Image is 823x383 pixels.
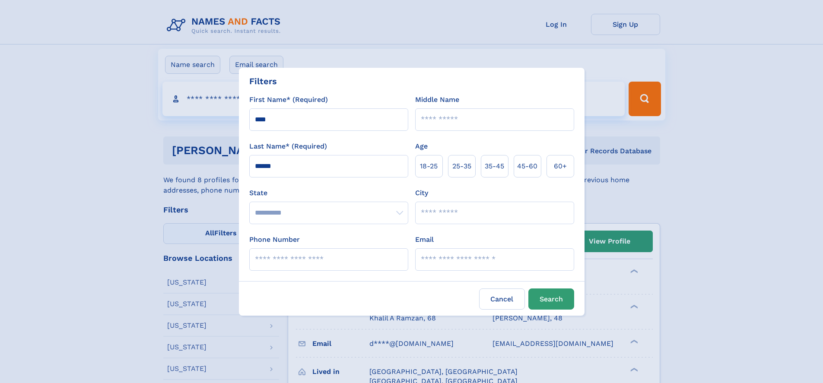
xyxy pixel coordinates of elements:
span: 18‑25 [420,161,438,171]
button: Search [528,288,574,310]
span: 45‑60 [517,161,537,171]
label: Age [415,141,428,152]
label: Cancel [479,288,525,310]
div: Filters [249,75,277,88]
span: 60+ [554,161,567,171]
label: Last Name* (Required) [249,141,327,152]
label: Email [415,234,434,245]
label: State [249,188,408,198]
label: Phone Number [249,234,300,245]
label: First Name* (Required) [249,95,328,105]
label: Middle Name [415,95,459,105]
span: 35‑45 [485,161,504,171]
span: 25‑35 [452,161,471,171]
label: City [415,188,428,198]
